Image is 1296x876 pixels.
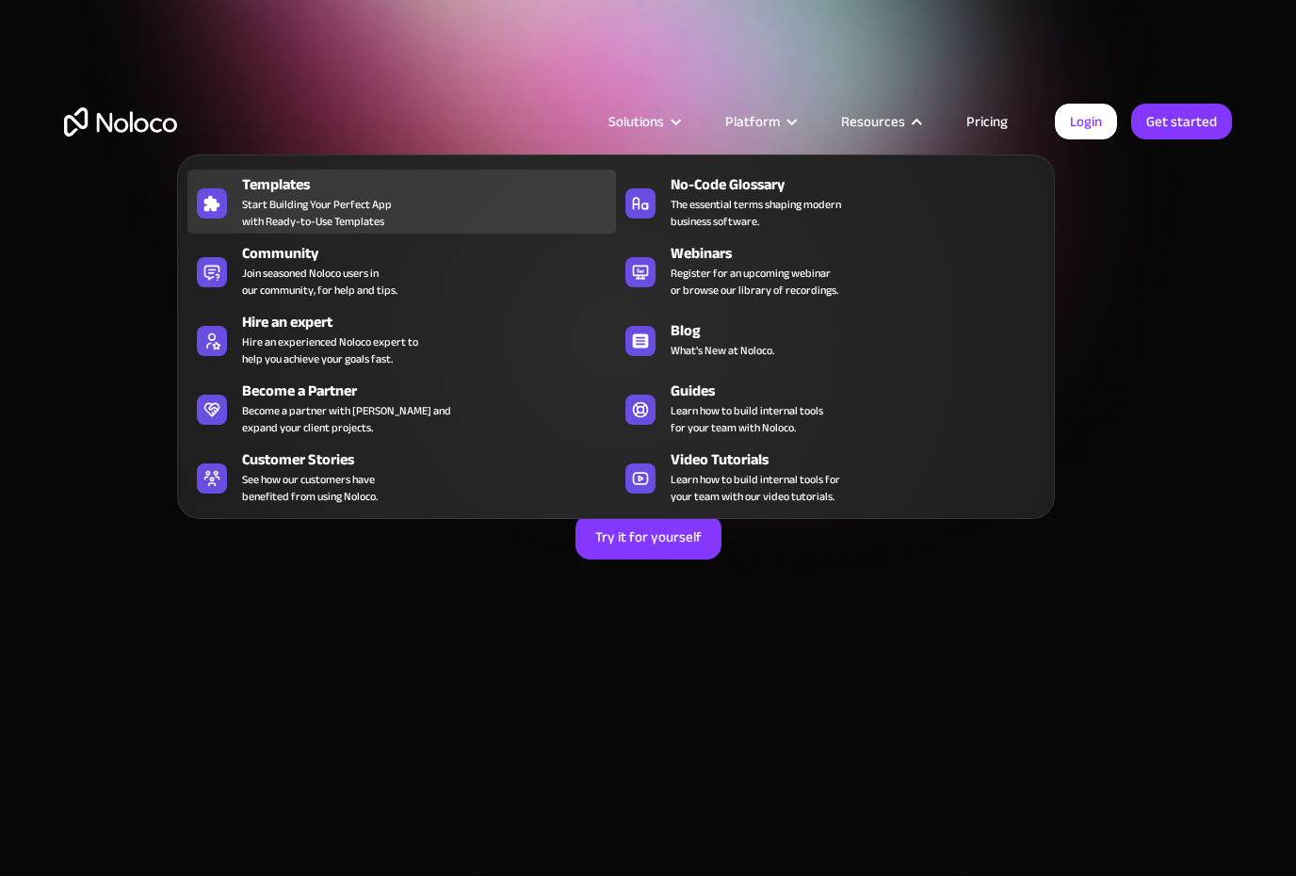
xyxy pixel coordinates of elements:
div: Platform [725,109,780,134]
div: Community [242,242,624,265]
h1: Business App Builder [64,245,1232,260]
span: The essential terms shaping modern business software. [671,196,841,230]
div: Video Tutorials [671,448,1053,471]
div: Templates [242,173,624,196]
span: Register for an upcoming webinar or browse our library of recordings. [671,265,838,299]
div: Solutions [585,109,702,134]
div: Blog [671,319,1053,342]
a: home [64,107,177,137]
div: Resources [818,109,943,134]
span: Join seasoned Noloco users in our community, for help and tips. [242,265,397,299]
div: Resources [841,109,905,134]
div: Hire an experienced Noloco expert to help you achieve your goals fast. [242,333,418,367]
span: Start Building Your Perfect App with Ready-to-Use Templates [242,196,392,230]
a: Customer StoriesSee how our customers havebenefited from using Noloco. [187,445,616,509]
a: Get started [1131,104,1232,139]
div: Webinars [671,242,1053,265]
div: Platform [702,109,818,134]
span: See how our customers have benefited from using Noloco. [242,471,378,505]
a: Login [1055,104,1117,139]
a: GuidesLearn how to build internal toolsfor your team with Noloco. [616,376,1045,440]
a: Pricing [943,109,1031,134]
a: Become a PartnerBecome a partner with [PERSON_NAME] andexpand your client projects. [187,376,616,440]
span: Learn how to build internal tools for your team with our video tutorials. [671,471,840,505]
nav: Resources [177,128,1055,519]
div: Become a partner with [PERSON_NAME] and expand your client projects. [242,402,451,436]
a: Video TutorialsLearn how to build internal tools foryour team with our video tutorials. [616,445,1045,509]
span: What's New at Noloco. [671,342,774,359]
div: Customer Stories [242,448,624,471]
div: Become a Partner [242,380,624,402]
div: No-Code Glossary [671,173,1053,196]
a: No-Code GlossaryThe essential terms shaping modernbusiness software. [616,170,1045,234]
span: Learn how to build internal tools for your team with Noloco. [671,402,823,436]
a: Try it for yourself [575,514,721,560]
h2: Build Custom Internal Tools to Streamline Business Operations [64,279,1232,392]
a: Hire an expertHire an experienced Noloco expert tohelp you achieve your goals fast. [187,307,616,371]
a: BlogWhat's New at Noloco. [616,307,1045,371]
div: Hire an expert [242,311,624,333]
a: WebinarsRegister for an upcoming webinaror browse our library of recordings. [616,238,1045,302]
a: CommunityJoin seasoned Noloco users inour community, for help and tips. [187,238,616,302]
div: Guides [671,380,1053,402]
div: Solutions [608,109,664,134]
a: TemplatesStart Building Your Perfect Appwith Ready-to-Use Templates [187,170,616,234]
